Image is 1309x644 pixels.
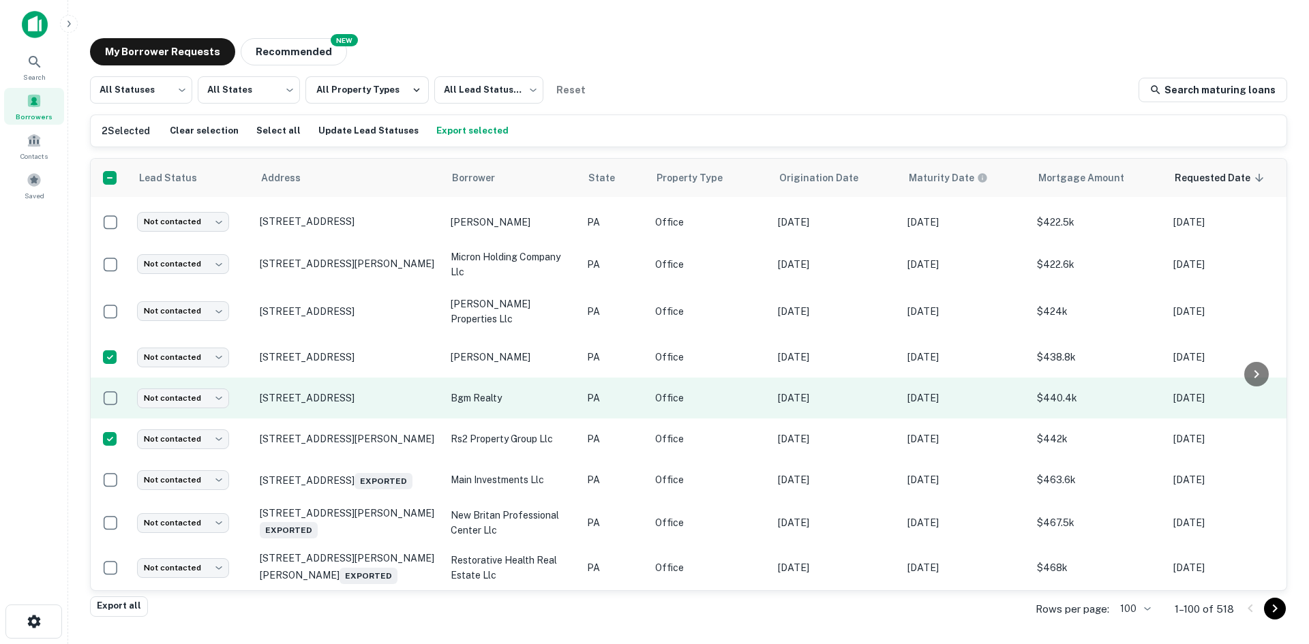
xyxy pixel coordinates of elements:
[1037,390,1160,405] p: $440.4k
[260,470,437,489] p: [STREET_ADDRESS]
[260,522,318,538] span: Exported
[1036,601,1109,617] p: Rows per page:
[1173,390,1289,405] p: [DATE]
[655,350,764,365] p: Office
[657,170,740,186] span: Property Type
[549,76,592,104] button: Reset
[778,304,894,319] p: [DATE]
[778,390,894,405] p: [DATE]
[909,170,988,185] div: Maturity dates displayed may be estimated. Please contact the lender for the most accurate maturi...
[137,470,229,490] div: Not contacted
[587,560,642,575] p: PA
[198,72,300,108] div: All States
[260,305,437,318] p: [STREET_ADDRESS]
[1173,515,1289,530] p: [DATE]
[451,249,573,279] p: micron holding company llc
[587,515,642,530] p: PA
[907,560,1023,575] p: [DATE]
[260,215,437,228] p: [STREET_ADDRESS]
[587,257,642,272] p: PA
[434,72,543,108] div: All Lead Statuses
[778,472,894,487] p: [DATE]
[137,429,229,449] div: Not contacted
[901,159,1030,197] th: Maturity dates displayed may be estimated. Please contact the lender for the most accurate maturi...
[4,127,64,164] div: Contacts
[778,431,894,446] p: [DATE]
[655,431,764,446] p: Office
[90,38,235,65] button: My Borrower Requests
[1173,350,1289,365] p: [DATE]
[587,390,642,405] p: PA
[1038,170,1142,186] span: Mortgage Amount
[433,121,512,141] button: Export selected
[1030,159,1167,197] th: Mortgage Amount
[452,170,513,186] span: Borrower
[138,170,215,186] span: Lead Status
[580,159,648,197] th: State
[778,515,894,530] p: [DATE]
[1173,560,1289,575] p: [DATE]
[340,568,397,584] span: Exported
[1241,535,1309,600] div: Chat Widget
[1115,599,1153,619] div: 100
[137,388,229,408] div: Not contacted
[451,553,573,583] p: restorative health real estate llc
[587,431,642,446] p: PA
[90,72,192,108] div: All Statuses
[260,392,437,404] p: [STREET_ADDRESS]
[1037,304,1160,319] p: $424k
[588,170,633,186] span: State
[90,596,148,617] button: Export all
[1173,304,1289,319] p: [DATE]
[260,258,437,270] p: [STREET_ADDRESS][PERSON_NAME]
[907,350,1023,365] p: [DATE]
[655,215,764,230] p: Office
[137,301,229,321] div: Not contacted
[451,350,573,365] p: [PERSON_NAME]
[907,431,1023,446] p: [DATE]
[1173,431,1289,446] p: [DATE]
[260,351,437,363] p: [STREET_ADDRESS]
[137,254,229,274] div: Not contacted
[4,167,64,204] a: Saved
[315,121,422,141] button: Update Lead Statuses
[451,472,573,487] p: main investments llc
[655,257,764,272] p: Office
[260,507,437,538] p: [STREET_ADDRESS][PERSON_NAME]
[1264,598,1286,619] button: Go to next page
[137,348,229,367] div: Not contacted
[587,350,642,365] p: PA
[907,472,1023,487] p: [DATE]
[778,350,894,365] p: [DATE]
[451,431,573,446] p: rs2 property group llc
[587,215,642,230] p: PA
[253,159,444,197] th: Address
[909,170,1006,185] span: Maturity dates displayed may be estimated. Please contact the lender for the most accurate maturi...
[1167,159,1296,197] th: Requested Date
[1175,601,1234,617] p: 1–100 of 518
[137,212,229,232] div: Not contacted
[253,121,304,141] button: Select all
[1173,257,1289,272] p: [DATE]
[779,170,876,186] span: Origination Date
[771,159,901,197] th: Origination Date
[907,215,1023,230] p: [DATE]
[655,472,764,487] p: Office
[1173,472,1289,487] p: [DATE]
[444,159,580,197] th: Borrower
[907,257,1023,272] p: [DATE]
[587,472,642,487] p: PA
[907,390,1023,405] p: [DATE]
[22,11,48,38] img: capitalize-icon.png
[778,215,894,230] p: [DATE]
[655,515,764,530] p: Office
[1175,170,1268,186] span: Requested Date
[4,88,64,125] a: Borrowers
[23,72,46,82] span: Search
[241,38,347,65] button: Recommended
[4,48,64,85] a: Search
[102,123,150,138] h6: 2 Selected
[909,170,974,185] h6: Maturity Date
